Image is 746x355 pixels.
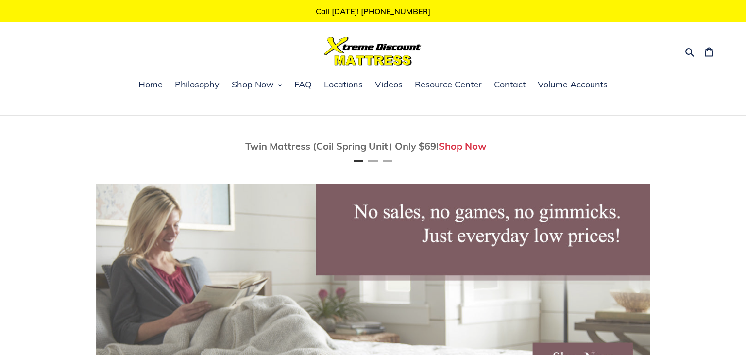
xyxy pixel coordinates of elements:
[538,79,608,90] span: Volume Accounts
[294,79,312,90] span: FAQ
[375,79,403,90] span: Videos
[245,140,439,152] span: Twin Mattress (Coil Spring Unit) Only $69!
[319,78,368,92] a: Locations
[232,79,274,90] span: Shop Now
[494,79,526,90] span: Contact
[383,160,392,162] button: Page 3
[533,78,612,92] a: Volume Accounts
[175,79,220,90] span: Philosophy
[227,78,287,92] button: Shop Now
[170,78,224,92] a: Philosophy
[324,37,422,66] img: Xtreme Discount Mattress
[138,79,163,90] span: Home
[439,140,487,152] a: Shop Now
[134,78,168,92] a: Home
[370,78,407,92] a: Videos
[289,78,317,92] a: FAQ
[489,78,530,92] a: Contact
[368,160,378,162] button: Page 2
[324,79,363,90] span: Locations
[354,160,363,162] button: Page 1
[415,79,482,90] span: Resource Center
[410,78,487,92] a: Resource Center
